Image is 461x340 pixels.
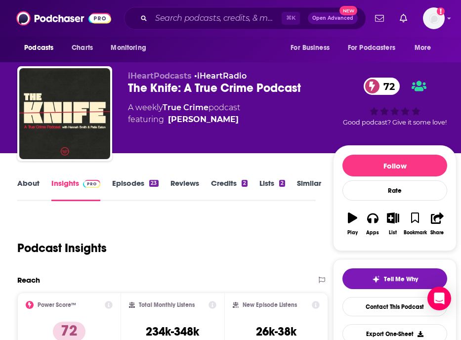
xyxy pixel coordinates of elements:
[396,10,411,27] a: Show notifications dropdown
[308,12,358,24] button: Open AdvancedNew
[333,71,457,132] div: 72Good podcast? Give it some love!
[17,178,40,201] a: About
[259,178,285,201] a: Lists2
[197,71,247,81] a: iHeartRadio
[284,39,342,57] button: open menu
[139,301,195,308] h2: Total Monthly Listens
[194,71,247,81] span: •
[342,180,447,201] div: Rate
[404,230,427,236] div: Bookmark
[151,10,282,26] input: Search podcasts, credits, & more...
[374,78,400,95] span: 72
[211,178,248,201] a: Credits2
[242,180,248,187] div: 2
[24,41,53,55] span: Podcasts
[312,16,353,21] span: Open Advanced
[279,180,285,187] div: 2
[297,178,321,201] a: Similar
[430,230,444,236] div: Share
[16,9,111,28] img: Podchaser - Follow, Share and Rate Podcasts
[341,39,410,57] button: open menu
[128,114,240,126] span: featuring
[437,7,445,15] svg: Add a profile image
[366,230,379,236] div: Apps
[51,178,100,201] a: InsightsPodchaser Pro
[72,41,93,55] span: Charts
[423,7,445,29] img: User Profile
[384,275,418,283] span: Tell Me Why
[423,7,445,29] span: Logged in as untitledpartners
[243,301,297,308] h2: New Episode Listens
[389,230,397,236] div: List
[427,206,448,242] button: Share
[372,275,380,283] img: tell me why sparkle
[83,180,100,188] img: Podchaser Pro
[65,39,99,57] a: Charts
[342,297,447,316] a: Contact This Podcast
[423,7,445,29] button: Show profile menu
[149,180,158,187] div: 23
[17,275,40,285] h2: Reach
[17,39,66,57] button: open menu
[339,6,357,15] span: New
[112,178,158,201] a: Episodes23
[343,119,447,126] span: Good podcast? Give it some love!
[124,7,366,30] div: Search podcasts, credits, & more...
[408,39,444,57] button: open menu
[371,10,388,27] a: Show notifications dropdown
[342,155,447,176] button: Follow
[256,324,296,339] h3: 26k-38k
[403,206,427,242] button: Bookmark
[342,268,447,289] button: tell me why sparkleTell Me Why
[146,324,199,339] h3: 234k-348k
[347,230,358,236] div: Play
[104,39,159,57] button: open menu
[363,206,383,242] button: Apps
[128,102,240,126] div: A weekly podcast
[128,71,192,81] span: iHeartPodcasts
[291,41,330,55] span: For Business
[342,206,363,242] button: Play
[163,103,209,112] a: True Crime
[282,12,300,25] span: ⌘ K
[111,41,146,55] span: Monitoring
[17,241,107,255] h1: Podcast Insights
[348,41,395,55] span: For Podcasters
[415,41,431,55] span: More
[38,301,76,308] h2: Power Score™
[427,287,451,310] div: Open Intercom Messenger
[383,206,403,242] button: List
[364,78,400,95] a: 72
[170,178,199,201] a: Reviews
[168,114,239,126] div: [PERSON_NAME]
[19,68,110,159] img: The Knife: A True Crime Podcast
